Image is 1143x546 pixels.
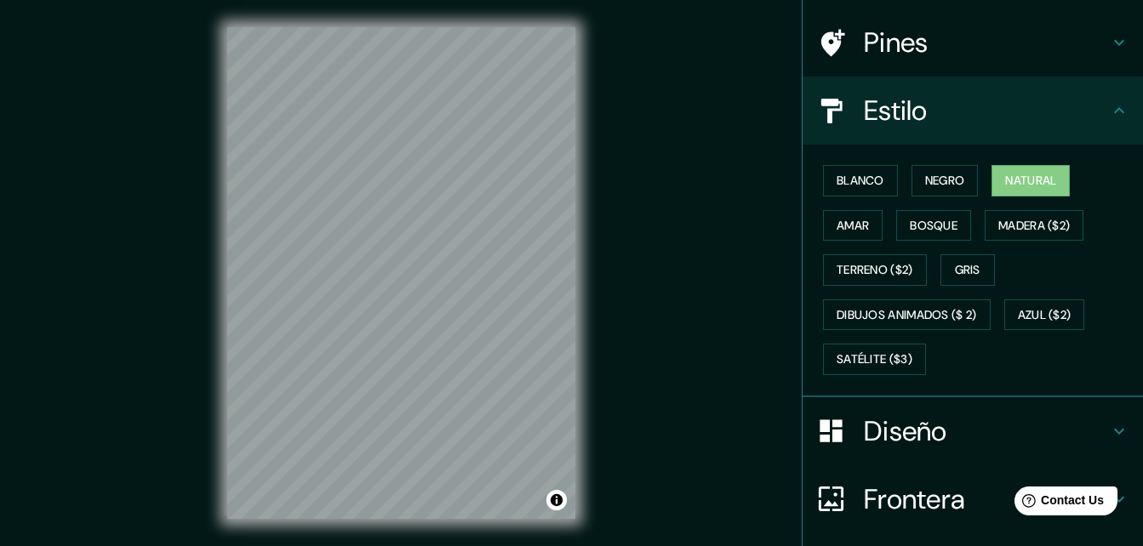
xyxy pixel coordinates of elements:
[823,210,883,242] button: Amar
[998,215,1070,236] font: Madera ($2)
[823,299,991,331] button: Dibujos animados ($ 2)
[864,414,1109,448] h4: Diseño
[823,165,898,196] button: Blanco
[925,170,965,191] font: Negro
[803,77,1143,145] div: Estilo
[837,259,913,281] font: Terreno ($2)
[546,490,567,510] button: Alternar atribución
[940,254,995,286] button: Gris
[837,349,912,370] font: Satélite ($3)
[823,344,926,375] button: Satélite ($3)
[837,304,977,326] font: Dibujos animados ($ 2)
[992,480,1124,527] iframe: Help widget launcher
[864,482,1109,516] h4: Frontera
[803,397,1143,465] div: Diseño
[1005,170,1056,191] font: Natural
[1004,299,1085,331] button: Azul ($2)
[803,9,1143,77] div: Pines
[864,94,1109,128] h4: Estilo
[955,259,980,281] font: Gris
[985,210,1083,242] button: Madera ($2)
[823,254,927,286] button: Terreno ($2)
[864,26,1109,60] h4: Pines
[1018,304,1072,326] font: Azul ($2)
[992,165,1070,196] button: Natural
[912,165,979,196] button: Negro
[837,170,884,191] font: Blanco
[910,215,957,236] font: Bosque
[896,210,971,242] button: Bosque
[803,465,1143,533] div: Frontera
[227,27,575,519] canvas: Mapa
[837,215,869,236] font: Amar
